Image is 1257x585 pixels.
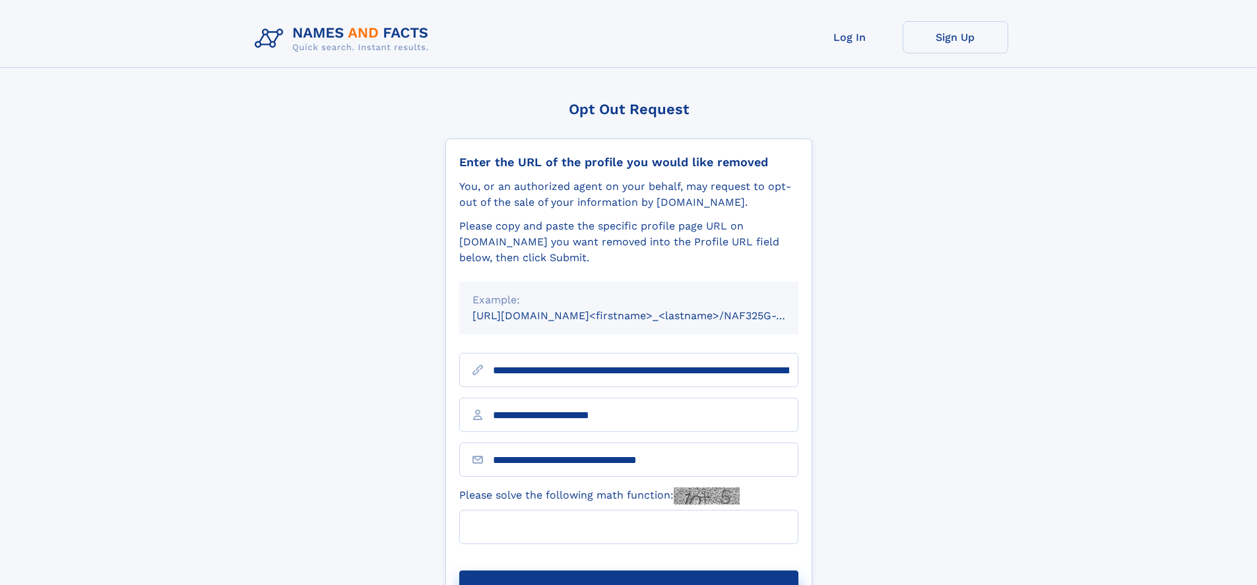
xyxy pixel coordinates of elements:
div: Please copy and paste the specific profile page URL on [DOMAIN_NAME] you want removed into the Pr... [459,218,798,266]
div: Enter the URL of the profile you would like removed [459,155,798,169]
a: Sign Up [903,21,1008,53]
label: Please solve the following math function: [459,487,740,505]
small: [URL][DOMAIN_NAME]<firstname>_<lastname>/NAF325G-xxxxxxxx [472,309,823,322]
div: Example: [472,292,785,308]
a: Log In [797,21,903,53]
div: Opt Out Request [445,101,812,117]
div: You, or an authorized agent on your behalf, may request to opt-out of the sale of your informatio... [459,179,798,210]
img: Logo Names and Facts [249,21,439,57]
